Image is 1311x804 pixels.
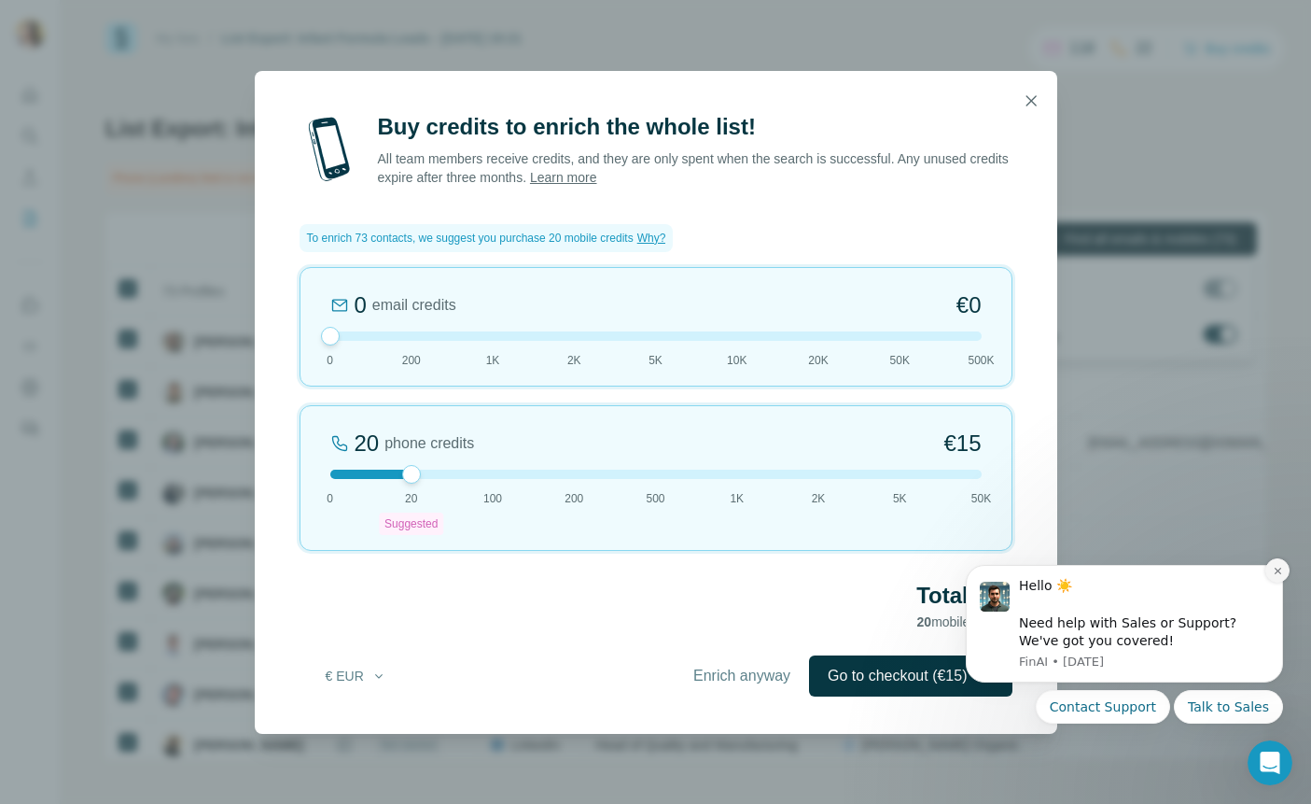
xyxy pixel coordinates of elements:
button: Enrich anyway [675,656,809,697]
span: 1K [486,352,500,369]
p: Message from FinAI, sent 2d ago [81,112,331,129]
span: 20 [917,614,932,629]
span: 500 [646,490,664,507]
h2: Total €15 [300,581,1012,611]
span: €0 [956,290,982,320]
div: Suggested [379,513,443,535]
iframe: Intercom notifications message [938,542,1311,795]
button: Dismiss notification [328,17,352,41]
span: 0 [327,352,333,369]
span: To enrich 73 contacts, we suggest you purchase 20 mobile credits [307,230,634,247]
img: mobile-phone [300,112,359,187]
span: 10K [727,352,746,369]
span: 200 [402,352,421,369]
a: Learn more [530,170,597,185]
button: € EUR [313,659,399,693]
span: 0 [327,490,333,507]
span: 5K [893,490,907,507]
div: 0 [355,290,367,320]
span: 20K [808,352,828,369]
span: 1K [730,490,744,507]
span: mobile credits [917,614,1012,629]
span: €15 [943,429,981,458]
span: Enrich anyway [693,665,790,687]
div: Quick reply options [28,148,345,182]
div: Message content [81,35,331,108]
span: 2K [812,490,826,507]
button: Quick reply: Contact Support [98,148,232,182]
button: Quick reply: Talk to Sales [236,148,345,182]
span: Why? [637,232,666,245]
span: 50K [890,352,910,369]
span: 100 [483,490,502,507]
span: phone credits [384,432,474,455]
p: All team members receive credits, and they are only spent when the search is successful. Any unus... [378,149,1012,187]
span: 50K [971,490,991,507]
span: 5K [649,352,662,369]
iframe: Intercom live chat [1248,741,1292,785]
button: Go to checkout (€15) [809,656,1011,697]
span: 20 [405,490,417,507]
div: 20 [355,429,380,458]
span: 200 [565,490,583,507]
img: Profile image for FinAI [42,40,72,70]
span: 500K [968,352,994,369]
span: 2K [567,352,581,369]
div: Hello ☀️ ​ Need help with Sales or Support? We've got you covered! [81,35,331,108]
div: message notification from FinAI, 2d ago. Hello ☀️ ​ Need help with Sales or Support? We've got yo... [28,23,345,141]
span: email credits [372,294,456,317]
